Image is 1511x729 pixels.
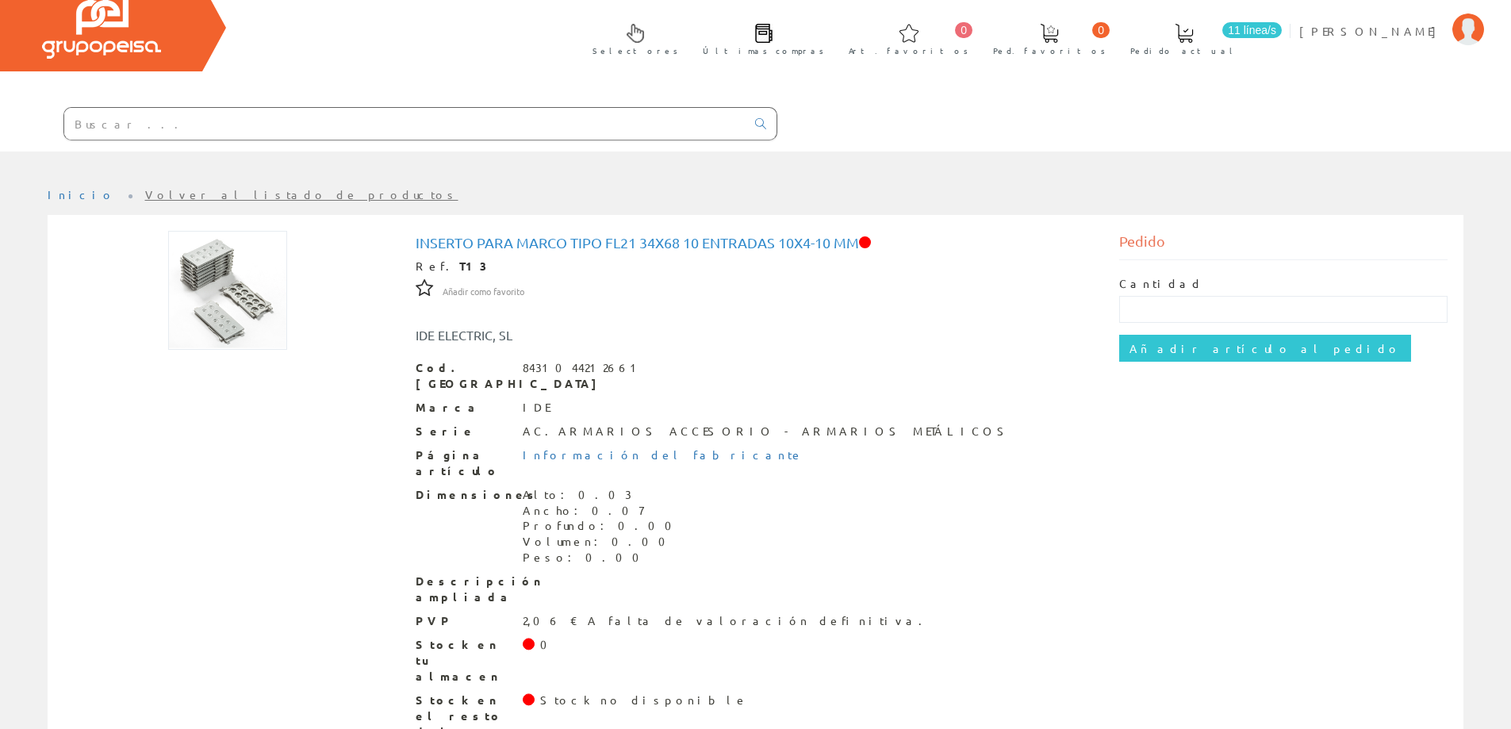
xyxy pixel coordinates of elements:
[416,424,511,439] span: Serie
[1222,22,1282,38] span: 11 línea/s
[523,518,681,534] div: Profundo: 0.00
[1119,335,1411,362] input: Añadir artículo al pedido
[443,283,524,297] a: Añadir como favorito
[416,637,511,685] span: Stock en tu almacen
[48,187,115,201] a: Inicio
[523,400,550,416] div: IDE
[523,534,681,550] div: Volumen: 0.00
[459,259,487,273] strong: T13
[993,43,1106,59] span: Ped. favoritos
[703,43,824,59] span: Últimas compras
[416,259,1096,274] div: Ref.
[523,447,803,462] a: Información del fabricante
[416,360,511,392] span: Cod. [GEOGRAPHIC_DATA]
[168,231,287,350] img: Foto artículo INSERTO PARA MARCO TIPO FL21 34x68 10 ENTRADAS 10x4-10 MM (150x150)
[523,503,681,519] div: Ancho: 0.07
[1299,10,1484,25] a: [PERSON_NAME]
[64,108,746,140] input: Buscar ...
[593,43,678,59] span: Selectores
[1119,276,1203,292] label: Cantidad
[540,693,748,708] div: Stock no disponible
[443,286,524,298] span: Añadir como favorito
[1092,22,1110,38] span: 0
[523,550,681,566] div: Peso: 0.00
[523,613,932,629] div: 2,06 € A falta de valoración definitiva.
[416,574,511,605] span: Descripción ampliada
[523,487,681,503] div: Alto: 0.03
[416,235,1096,251] h1: INSERTO PARA MARCO TIPO FL21 34x68 10 ENTRADAS 10x4-10 MM
[523,360,643,376] div: 8431044212661
[1119,231,1448,260] div: Pedido
[955,22,972,38] span: 0
[1130,43,1238,59] span: Pedido actual
[1114,10,1286,65] a: 11 línea/s Pedido actual
[687,10,832,65] a: Últimas compras
[404,326,815,344] div: IDE ELECTRIC, SL
[145,187,458,201] a: Volver al listado de productos
[416,447,511,479] span: Página artículo
[577,10,686,65] a: Selectores
[540,637,557,653] div: 0
[416,487,511,503] span: Dimensiones
[1299,23,1444,39] span: [PERSON_NAME]
[523,424,1011,439] div: AC.ARMARIOS ACCESORIO - ARMARIOS METÁLICOS
[416,613,511,629] span: PVP
[416,400,511,416] span: Marca
[849,43,968,59] span: Art. favoritos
